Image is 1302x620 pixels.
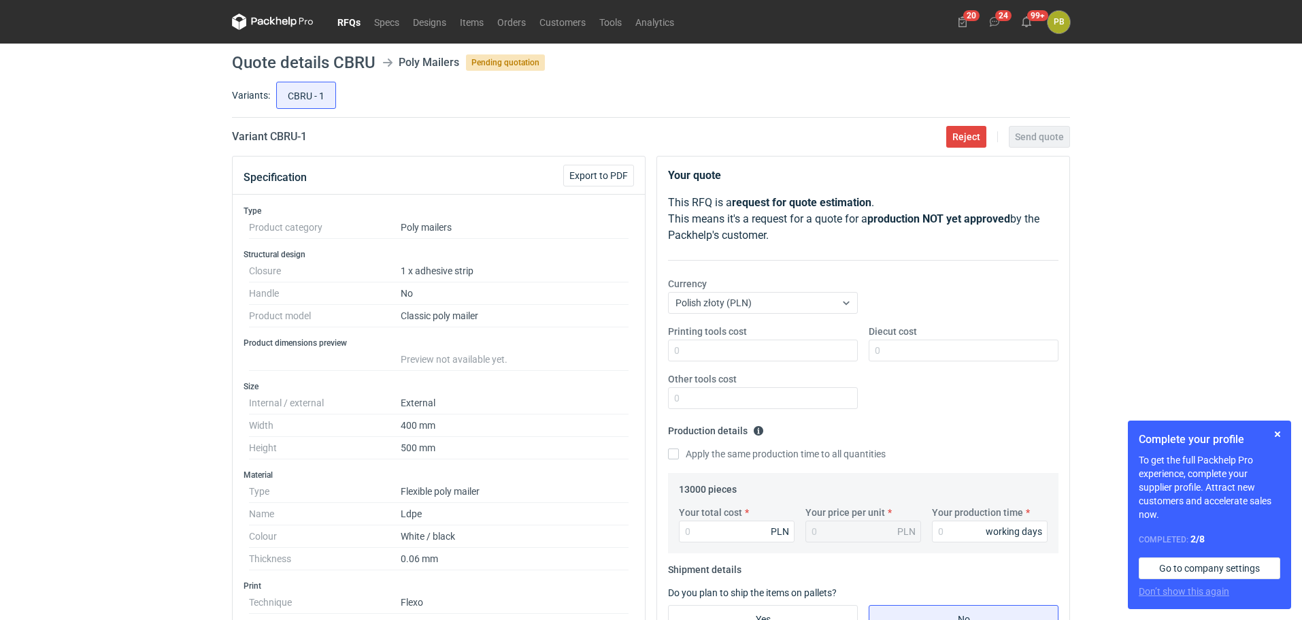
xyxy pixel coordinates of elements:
[401,392,629,414] dd: External
[401,591,629,614] dd: Flexo
[490,14,533,30] a: Orders
[1139,585,1229,598] button: Don’t show this again
[867,212,1010,225] strong: production NOT yet approved
[249,437,401,459] dt: Height
[249,480,401,503] dt: Type
[453,14,490,30] a: Items
[1016,11,1037,33] button: 99+
[946,126,986,148] button: Reject
[249,591,401,614] dt: Technique
[1015,132,1064,142] span: Send quote
[592,14,629,30] a: Tools
[732,196,871,209] strong: request for quote estimation
[1269,426,1286,442] button: Skip for now
[406,14,453,30] a: Designs
[679,521,795,542] input: 0
[1009,126,1070,148] button: Send quote
[249,392,401,414] dt: Internal / external
[401,216,629,239] dd: Poly mailers
[401,548,629,570] dd: 0.06 mm
[401,305,629,327] dd: Classic poly mailer
[897,525,916,538] div: PLN
[276,82,336,109] label: CBRU - 1
[249,503,401,525] dt: Name
[1139,453,1280,521] p: To get the full Packhelp Pro experience, complete your supplier profile. Attract new customers an...
[466,54,545,71] span: Pending quotation
[668,340,858,361] input: 0
[401,260,629,282] dd: 1 x adhesive strip
[668,277,707,291] label: Currency
[563,165,634,186] button: Export to PDF
[668,169,721,182] strong: Your quote
[244,338,634,348] h3: Product dimensions preview
[668,559,741,575] legend: Shipment details
[668,587,837,598] label: Do you plan to ship the items on pallets?
[244,249,634,260] h3: Structural design
[986,525,1042,538] div: working days
[401,414,629,437] dd: 400 mm
[1048,11,1070,33] button: PB
[244,206,634,216] h3: Type
[869,340,1058,361] input: 0
[401,480,629,503] dd: Flexible poly mailer
[984,11,1005,33] button: 24
[401,282,629,305] dd: No
[629,14,681,30] a: Analytics
[668,420,764,436] legend: Production details
[399,54,459,71] div: Poly Mailers
[1139,557,1280,579] a: Go to company settings
[249,548,401,570] dt: Thickness
[869,325,917,338] label: Diecut cost
[232,88,270,102] label: Variants:
[668,447,886,461] label: Apply the same production time to all quantities
[401,437,629,459] dd: 500 mm
[244,581,634,591] h3: Print
[232,14,314,30] svg: Packhelp Pro
[249,282,401,305] dt: Handle
[679,478,737,495] legend: 13000 pieces
[232,54,375,71] h1: Quote details CBRU
[1139,532,1280,546] div: Completed:
[952,11,973,33] button: 20
[533,14,592,30] a: Customers
[932,506,1023,519] label: Your production time
[244,470,634,480] h3: Material
[668,195,1058,244] p: This RFQ is a . This means it's a request for a quote for a by the Packhelp's customer.
[952,132,980,142] span: Reject
[569,171,628,180] span: Export to PDF
[668,387,858,409] input: 0
[805,506,885,519] label: Your price per unit
[249,260,401,282] dt: Closure
[249,216,401,239] dt: Product category
[401,525,629,548] dd: White / black
[249,525,401,548] dt: Colour
[1048,11,1070,33] div: Piotr Bożek
[367,14,406,30] a: Specs
[675,297,752,308] span: Polish złoty (PLN)
[331,14,367,30] a: RFQs
[668,372,737,386] label: Other tools cost
[244,161,307,194] button: Specification
[249,414,401,437] dt: Width
[249,305,401,327] dt: Product model
[401,354,507,365] span: Preview not available yet.
[244,381,634,392] h3: Size
[1139,431,1280,448] h1: Complete your profile
[232,129,307,145] h2: Variant CBRU - 1
[771,525,789,538] div: PLN
[679,506,742,519] label: Your total cost
[401,503,629,525] dd: Ldpe
[932,521,1048,542] input: 0
[1190,534,1205,544] strong: 2 / 8
[668,325,747,338] label: Printing tools cost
